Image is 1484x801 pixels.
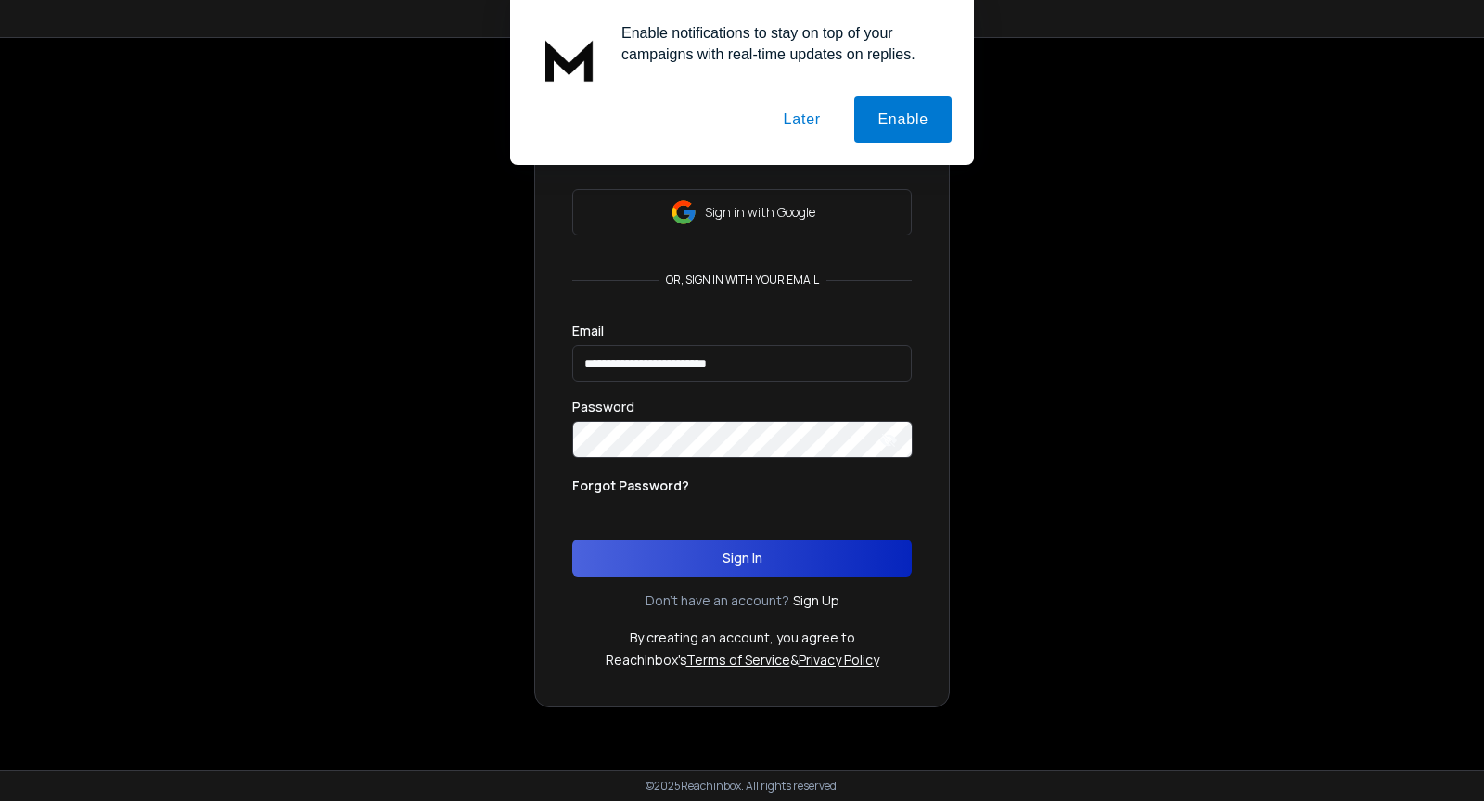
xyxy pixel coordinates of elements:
[572,324,604,337] label: Email
[799,651,879,668] a: Privacy Policy
[646,779,839,794] p: © 2025 Reachinbox. All rights reserved.
[793,591,839,610] a: Sign Up
[572,400,634,413] label: Password
[607,22,952,65] div: Enable notifications to stay on top of your campaigns with real-time updates on replies.
[705,203,815,222] p: Sign in with Google
[760,96,843,143] button: Later
[686,651,790,668] a: Terms of Service
[646,591,789,610] p: Don't have an account?
[572,540,912,577] button: Sign In
[572,189,912,235] button: Sign in with Google
[606,651,879,669] p: ReachInbox's &
[532,22,607,96] img: notification icon
[572,477,689,495] p: Forgot Password?
[854,96,952,143] button: Enable
[659,273,826,287] p: or, sign in with your email
[630,629,855,647] p: By creating an account, you agree to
